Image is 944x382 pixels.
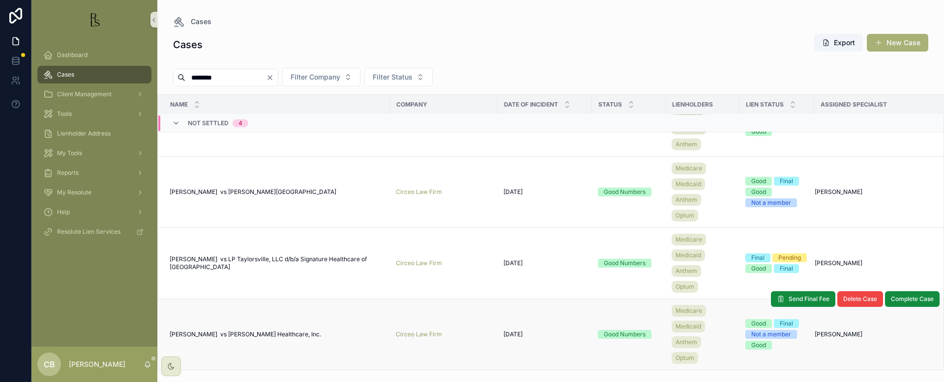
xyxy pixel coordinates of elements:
span: Medicare [676,307,702,315]
button: Export [814,34,863,52]
a: Client Management [37,85,151,103]
span: Filter Status [373,72,413,82]
span: [DATE] [503,330,523,338]
a: [PERSON_NAME] vs LP Taylorsville, LLC d/b/a Signature Healthcare of [GEOGRAPHIC_DATA] [170,255,384,271]
a: Circeo Law Firm [396,188,442,196]
a: Circeo Law Firm [396,330,442,338]
span: Medicare [676,164,702,172]
button: Select Button [364,68,433,86]
div: Not a member [751,198,791,207]
span: Lienholders [672,101,713,109]
div: Good [751,319,766,328]
span: Complete Case [891,295,934,303]
span: My Resolute [57,189,91,196]
a: Anthem [672,336,701,348]
span: Status [598,101,622,109]
a: Reports [37,164,151,182]
span: Delete Case [843,295,877,303]
span: Name [170,101,188,109]
div: Good Numbers [604,259,646,268]
span: Company [396,101,427,109]
a: Anthem [672,265,701,277]
div: Good [751,177,766,186]
a: GoodFinalGoodNot a member [745,177,808,207]
div: Good [751,188,766,196]
span: Not Settled [188,119,229,127]
a: Circeo Law Firm [396,188,492,196]
span: Anthem [676,267,697,275]
a: Cases [37,66,151,83]
a: [PERSON_NAME] [815,330,931,338]
button: Complete Case [885,291,940,307]
span: [DATE] [503,259,523,267]
span: Medicare [676,236,702,244]
span: [PERSON_NAME] [815,259,862,267]
img: App logo [87,12,102,27]
span: Tools [57,110,72,118]
a: [DATE] [503,259,586,267]
a: Help [37,203,151,221]
span: Cases [57,71,74,79]
span: Medicaid [676,251,701,259]
a: Anthem [672,194,701,206]
div: Good [751,264,766,273]
a: Good Numbers [598,188,660,196]
h1: Cases [173,38,203,52]
span: Send Final Fee [789,295,829,303]
span: Assigned Specialist [821,101,887,109]
a: Good Numbers [598,259,660,268]
a: FinalPendingGoodFinal [745,253,808,273]
p: [PERSON_NAME] [69,359,125,369]
div: Not a member [751,330,791,339]
a: [PERSON_NAME] [815,259,931,267]
a: My Tools [37,144,151,162]
a: [DATE] [503,188,586,196]
a: Medicare [672,234,706,246]
span: [PERSON_NAME] [815,330,862,338]
a: Dashboard [37,46,151,64]
a: MedicareMedicaidAnthemOptum [672,161,734,223]
button: Clear [266,74,278,82]
a: Resolute Lien Services [37,223,151,241]
span: [PERSON_NAME] vs [PERSON_NAME] Healthcare, Inc. [170,330,321,338]
span: Medicaid [676,323,701,330]
div: scrollable content [31,39,157,253]
span: [PERSON_NAME] vs [PERSON_NAME][GEOGRAPHIC_DATA] [170,188,336,196]
a: Medicaid [672,249,705,261]
span: Date of Incident [504,101,558,109]
div: Good Numbers [604,188,646,196]
span: Resolute Lien Services [57,228,120,236]
a: [PERSON_NAME] vs [PERSON_NAME][GEOGRAPHIC_DATA] [170,188,384,196]
a: Circeo Law Firm [396,330,492,338]
span: [DATE] [503,188,523,196]
span: Medicaid [676,180,701,188]
span: Optum [676,212,694,219]
a: Optum [672,281,698,293]
span: Optum [676,283,694,291]
a: Medicaid [672,321,705,332]
span: My Tools [57,149,82,157]
a: Medicare [672,163,706,174]
button: Send Final Fee [771,291,835,307]
span: Anthem [676,196,697,204]
a: MedicareMedicaidAnthemOptum [672,232,734,295]
a: [PERSON_NAME] vs [PERSON_NAME] Healthcare, Inc. [170,330,384,338]
button: New Case [867,34,928,52]
span: Reports [57,169,79,177]
span: CB [44,358,55,370]
a: Anthem [672,138,701,150]
span: [PERSON_NAME] [815,188,862,196]
span: Optum [676,354,694,362]
span: Anthem [676,140,697,148]
a: Medicare [672,305,706,317]
a: Good Numbers [598,330,660,339]
a: Optum [672,352,698,364]
a: MedicareMedicaidAnthemOptum [672,303,734,366]
a: My Resolute [37,184,151,201]
a: Cases [173,16,211,27]
div: 4 [238,119,242,127]
div: Good [751,341,766,350]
